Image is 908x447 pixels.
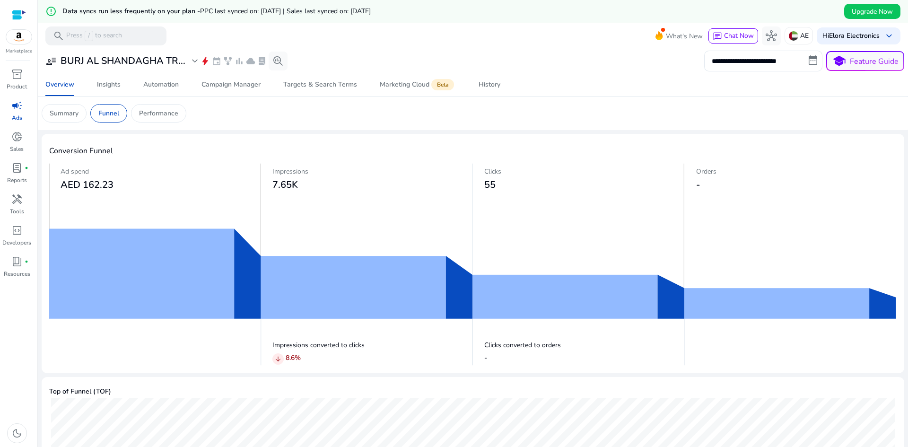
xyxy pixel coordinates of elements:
[6,48,32,55] p: Marketplace
[11,69,23,80] span: inventory_2
[295,353,301,362] span: %
[201,56,210,66] span: bolt
[286,353,301,363] p: 8.6
[201,81,261,88] div: Campaign Manager
[25,166,28,170] span: fiber_manual_record
[61,178,113,191] span: AED 162.23
[708,28,758,44] button: chatChat Now
[6,30,32,44] img: amazon.svg
[235,56,244,66] span: bar_chart
[10,207,24,216] p: Tools
[7,82,27,91] p: Product
[11,131,23,142] span: donut_small
[272,55,284,67] span: search_insights
[25,260,28,263] span: fiber_manual_record
[484,167,685,176] p: Clicks
[49,388,897,396] h5: Top of Funnel (TOF)
[484,340,685,350] p: Clicks converted to orders
[139,108,178,118] p: Performance
[272,167,473,176] p: Impressions
[883,30,895,42] span: keyboard_arrow_down
[4,270,30,278] p: Resources
[696,178,700,191] span: -
[484,178,496,191] span: 55
[829,31,880,40] b: Elora Electronics
[45,81,74,88] div: Overview
[7,176,27,184] p: Reports
[800,27,809,44] p: AE
[49,145,897,157] h4: Conversion Funnel
[11,162,23,174] span: lab_profile
[724,31,754,40] span: Chat Now
[852,7,893,17] span: Upgrade Now
[832,54,846,68] span: school
[45,6,57,17] mat-icon: error_outline
[789,31,798,41] img: ae.svg
[274,355,282,363] span: arrow_downward
[189,55,201,67] span: expand_more
[380,81,456,88] div: Marketing Cloud
[11,100,23,111] span: campaign
[2,238,31,247] p: Developers
[844,4,900,19] button: Upgrade Now
[62,8,371,16] h5: Data syncs run less frequently on your plan -
[50,108,79,118] p: Summary
[269,52,288,70] button: search_insights
[97,81,121,88] div: Insights
[272,340,473,350] p: Impressions converted to clicks
[212,56,221,66] span: event
[826,51,904,71] button: schoolFeature Guide
[762,26,781,45] button: hub
[45,55,57,67] span: user_attributes
[85,31,93,41] span: /
[53,30,64,42] span: search
[484,353,487,363] p: -
[283,81,357,88] div: Targets & Search Terms
[822,33,880,39] p: Hi
[11,428,23,439] span: dark_mode
[850,56,899,67] p: Feature Guide
[272,178,298,191] span: 7.65K
[10,145,24,153] p: Sales
[713,32,722,41] span: chat
[11,225,23,236] span: code_blocks
[696,167,897,176] p: Orders
[98,108,119,118] p: Funnel
[12,114,22,122] p: Ads
[66,31,122,41] p: Press to search
[61,55,185,67] h3: BURJ AL SHANDAGHA TR...
[200,7,371,16] span: PPC last synced on: [DATE] | Sales last synced on: [DATE]
[431,79,454,90] span: Beta
[11,256,23,267] span: book_4
[61,167,261,176] p: Ad spend
[246,56,255,66] span: cloud
[257,56,267,66] span: lab_profile
[479,81,500,88] div: History
[666,28,703,44] span: What's New
[766,30,777,42] span: hub
[223,56,233,66] span: family_history
[143,81,179,88] div: Automation
[11,193,23,205] span: handyman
